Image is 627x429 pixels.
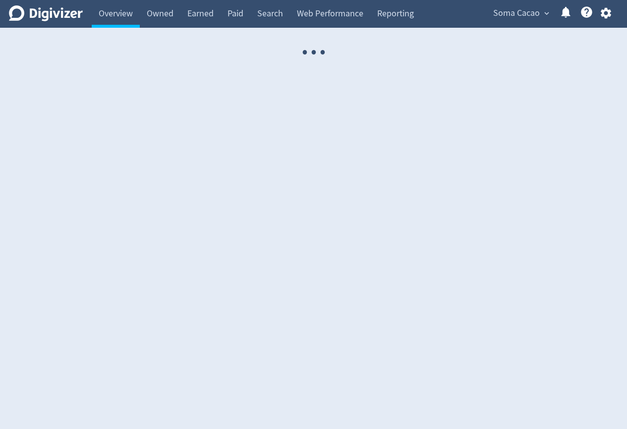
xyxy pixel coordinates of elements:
[318,28,327,78] span: ·
[309,28,318,78] span: ·
[300,28,309,78] span: ·
[493,5,540,21] span: Soma Cacao
[490,5,552,21] button: Soma Cacao
[542,9,551,18] span: expand_more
